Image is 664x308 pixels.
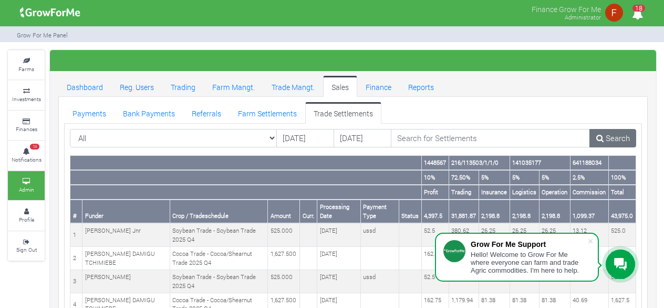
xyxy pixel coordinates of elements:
[70,223,82,246] td: 1
[204,76,263,97] a: Farm Mangt.
[570,156,608,170] th: 641188034
[421,270,449,293] td: 52.5
[230,102,305,123] a: Farm Settlements
[82,223,170,246] td: [PERSON_NAME] Jnr
[8,201,45,230] a: Profile
[357,76,400,97] a: Finance
[449,156,510,170] th: 216/113503/1/1/0
[300,200,317,223] th: Curr.
[8,111,45,140] a: Finances
[608,223,636,246] td: 525.0
[8,171,45,200] a: Admin
[479,185,510,200] th: Insurance
[82,200,170,223] th: Funder
[8,81,45,110] a: Investments
[449,170,479,185] th: 72.50%
[115,102,183,123] a: Bank Payments
[334,129,391,148] input: DD/MM/YYYY
[570,200,608,223] th: 1,099.37
[539,200,570,223] th: 2,198.8
[510,170,539,185] th: 5%
[532,2,601,15] p: Finance Grow For Me
[317,223,361,246] td: [DATE]
[70,200,82,223] th: #
[263,76,323,97] a: Trade Mangt.
[421,185,449,200] th: Profit
[632,5,645,12] span: 18
[570,170,608,185] th: 2.5%
[70,270,82,293] td: 3
[449,223,479,246] td: 380.62
[449,185,479,200] th: Trading
[8,141,45,170] a: 18 Notifications
[276,129,334,148] input: DD/MM/YYYY
[268,200,300,223] th: Amount
[565,13,601,21] small: Administrator
[539,223,570,246] td: 26.25
[400,76,442,97] a: Reports
[170,200,267,223] th: Crop / Tradeschedule
[471,240,587,249] div: Grow For Me Support
[170,270,267,293] td: Soybean Trade - Soybean Trade 2025 Q4
[305,102,381,123] a: Trade Settlements
[570,223,608,246] td: 13.12
[58,76,111,97] a: Dashboard
[589,129,636,148] a: Search
[8,232,45,261] a: Sign Out
[8,51,45,80] a: Farms
[608,170,636,185] th: 100%
[608,185,636,200] th: Total
[162,76,204,97] a: Trading
[421,247,449,270] td: 162.75
[627,2,648,26] i: Notifications
[64,102,115,123] a: Payments
[268,247,300,270] td: 1,627.500
[360,270,399,293] td: ussd
[510,223,539,246] td: 26.25
[16,246,37,253] small: Sign Out
[70,247,82,270] td: 2
[360,200,399,223] th: Payment Type
[604,2,625,23] img: growforme image
[391,129,590,148] input: Search for Settlements
[421,200,449,223] th: 4,397.5
[421,223,449,246] td: 52.5
[170,247,267,270] td: Cocoa Trade - Cocoa/Shearnut Trade 2025 Q4
[570,185,608,200] th: Commission
[539,170,570,185] th: 5%
[539,185,570,200] th: Operation
[82,247,170,270] td: [PERSON_NAME] DAMIGU TCHIMIEBE
[449,200,479,223] th: 31,881.87
[510,185,539,200] th: Logistics
[16,125,37,133] small: Finances
[16,2,84,23] img: growforme image
[479,170,510,185] th: 5%
[471,251,587,274] div: Hello! Welcome to Grow For Me where everyone can farm and trade Agric commodities. I'm here to help.
[608,200,636,223] th: 43,975.0
[479,200,510,223] th: 2,198.8
[268,270,300,293] td: 525.000
[360,223,399,246] td: ussd
[323,76,357,97] a: Sales
[421,156,449,170] th: 1448567
[19,216,34,223] small: Profile
[17,31,68,39] small: Grow For Me Panel
[510,200,539,223] th: 2,198.8
[18,65,34,73] small: Farms
[82,270,170,293] td: [PERSON_NAME]
[510,156,570,170] th: 141035177
[317,200,361,223] th: Processing Date
[399,200,421,223] th: Status
[627,10,648,20] a: 18
[268,223,300,246] td: 525.000
[183,102,230,123] a: Referrals
[30,144,39,150] span: 18
[12,95,41,103] small: Investments
[12,156,41,163] small: Notifications
[421,170,449,185] th: 10%
[479,223,510,246] td: 26.25
[19,186,34,193] small: Admin
[317,247,361,270] td: [DATE]
[111,76,162,97] a: Reg. Users
[317,270,361,293] td: [DATE]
